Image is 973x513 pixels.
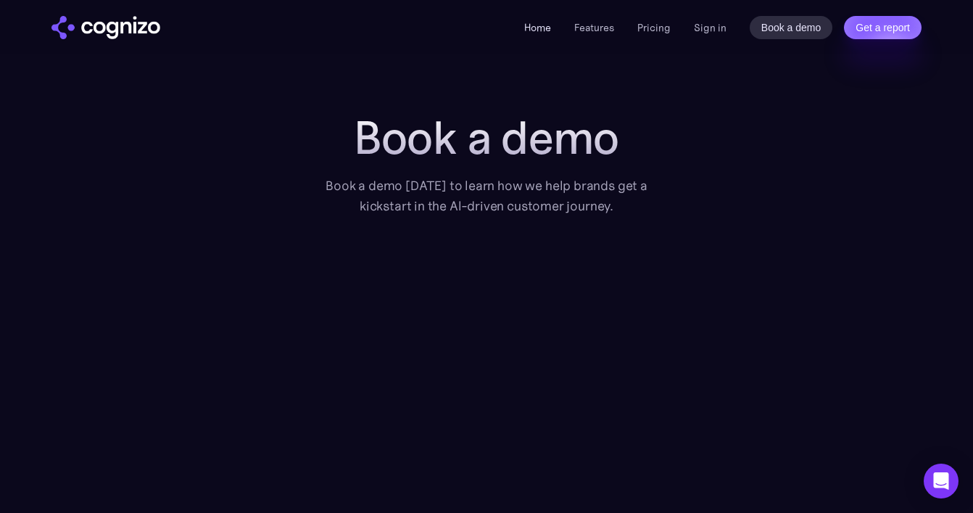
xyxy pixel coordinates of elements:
[51,16,160,39] a: home
[574,21,614,34] a: Features
[637,21,671,34] a: Pricing
[694,19,726,36] a: Sign in
[305,176,668,216] div: Book a demo [DATE] to learn how we help brands get a kickstart in the AI-driven customer journey.
[524,21,551,34] a: Home
[844,16,922,39] a: Get a report
[305,112,668,164] h1: Book a demo
[51,16,160,39] img: cognizo logo
[924,464,958,498] div: Open Intercom Messenger
[750,16,833,39] a: Book a demo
